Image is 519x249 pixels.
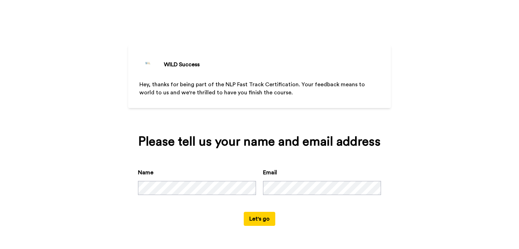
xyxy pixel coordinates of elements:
label: Email [263,168,277,177]
button: Let's go [244,212,275,226]
span: Hey, thanks for being part of the NLP Fast Track Certification. Your feedback means to world to u... [139,82,366,95]
label: Name [138,168,153,177]
div: WILD Success [164,60,200,69]
div: Please tell us your name and email address [138,135,381,149]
